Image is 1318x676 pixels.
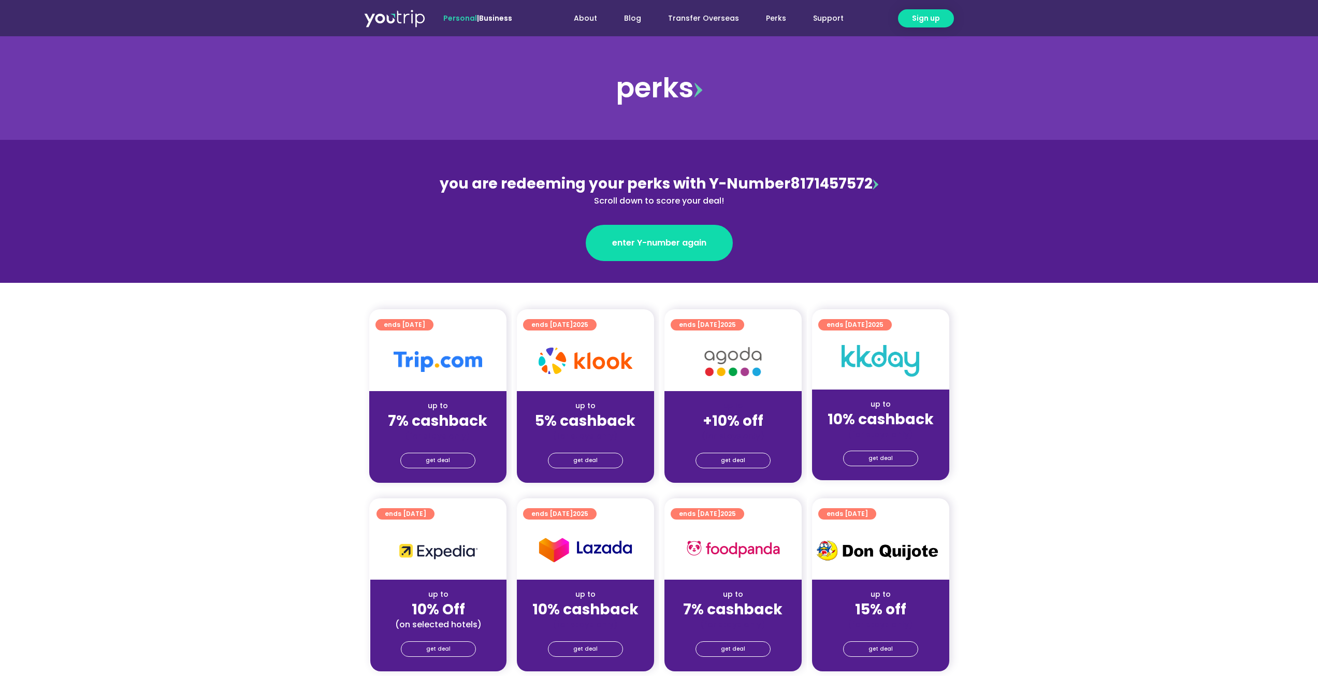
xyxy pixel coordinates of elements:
span: Personal [443,13,477,23]
div: up to [525,589,646,600]
span: ends [DATE] [385,508,426,520]
div: (for stays only) [525,430,646,441]
span: ends [DATE] [384,319,425,330]
a: ends [DATE]2025 [523,508,597,520]
a: get deal [401,641,476,657]
a: ends [DATE] [376,508,434,520]
a: get deal [843,641,918,657]
a: ends [DATE] [818,508,876,520]
span: get deal [868,451,893,466]
strong: 5% cashback [535,411,635,431]
strong: 7% cashback [683,599,783,620]
div: (for stays only) [820,429,941,440]
div: up to [378,400,498,411]
strong: 7% cashback [388,411,487,431]
span: 2025 [573,320,588,329]
div: Scroll down to score your deal! [434,195,884,207]
span: ends [DATE] [531,508,588,520]
span: ends [DATE] [827,508,868,520]
nav: Menu [540,9,857,28]
div: up to [673,589,793,600]
a: get deal [843,451,918,466]
span: up to [723,400,743,411]
span: 2025 [868,320,884,329]
span: ends [DATE] [827,319,884,330]
div: (for stays only) [673,619,793,630]
a: ends [DATE]2025 [523,319,597,330]
span: enter Y-number again [612,237,706,249]
div: (for stays only) [673,430,793,441]
strong: +10% off [703,411,763,431]
span: ends [DATE] [531,319,588,330]
a: get deal [548,453,623,468]
strong: 10% cashback [828,409,934,429]
span: get deal [573,642,598,656]
span: 2025 [720,320,736,329]
div: up to [379,589,498,600]
a: ends [DATE] [375,319,433,330]
span: 2025 [573,509,588,518]
div: 8171457572 [434,173,884,207]
div: up to [525,400,646,411]
div: up to [820,589,941,600]
a: Transfer Overseas [655,9,752,28]
span: get deal [426,642,451,656]
a: Sign up [898,9,954,27]
span: ends [DATE] [679,319,736,330]
strong: 15% off [855,599,906,620]
div: (for stays only) [820,619,941,630]
a: enter Y-number again [586,225,733,261]
a: get deal [696,453,771,468]
a: ends [DATE]2025 [818,319,892,330]
span: you are redeeming your perks with Y-Number [440,174,790,194]
div: (on selected hotels) [379,619,498,630]
a: ends [DATE]2025 [671,319,744,330]
span: get deal [868,642,893,656]
span: get deal [721,642,745,656]
span: ends [DATE] [679,508,736,520]
strong: 10% Off [412,599,465,620]
div: (for stays only) [525,619,646,630]
a: get deal [548,641,623,657]
span: get deal [426,453,450,468]
div: up to [820,399,941,410]
span: get deal [721,453,745,468]
span: get deal [573,453,598,468]
a: Support [800,9,857,28]
a: About [560,9,611,28]
a: get deal [400,453,475,468]
a: Blog [611,9,655,28]
strong: 10% cashback [532,599,639,620]
span: 2025 [720,509,736,518]
a: get deal [696,641,771,657]
span: Sign up [912,13,940,24]
div: (for stays only) [378,430,498,441]
a: ends [DATE]2025 [671,508,744,520]
a: Perks [752,9,800,28]
span: | [443,13,512,23]
a: Business [479,13,512,23]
